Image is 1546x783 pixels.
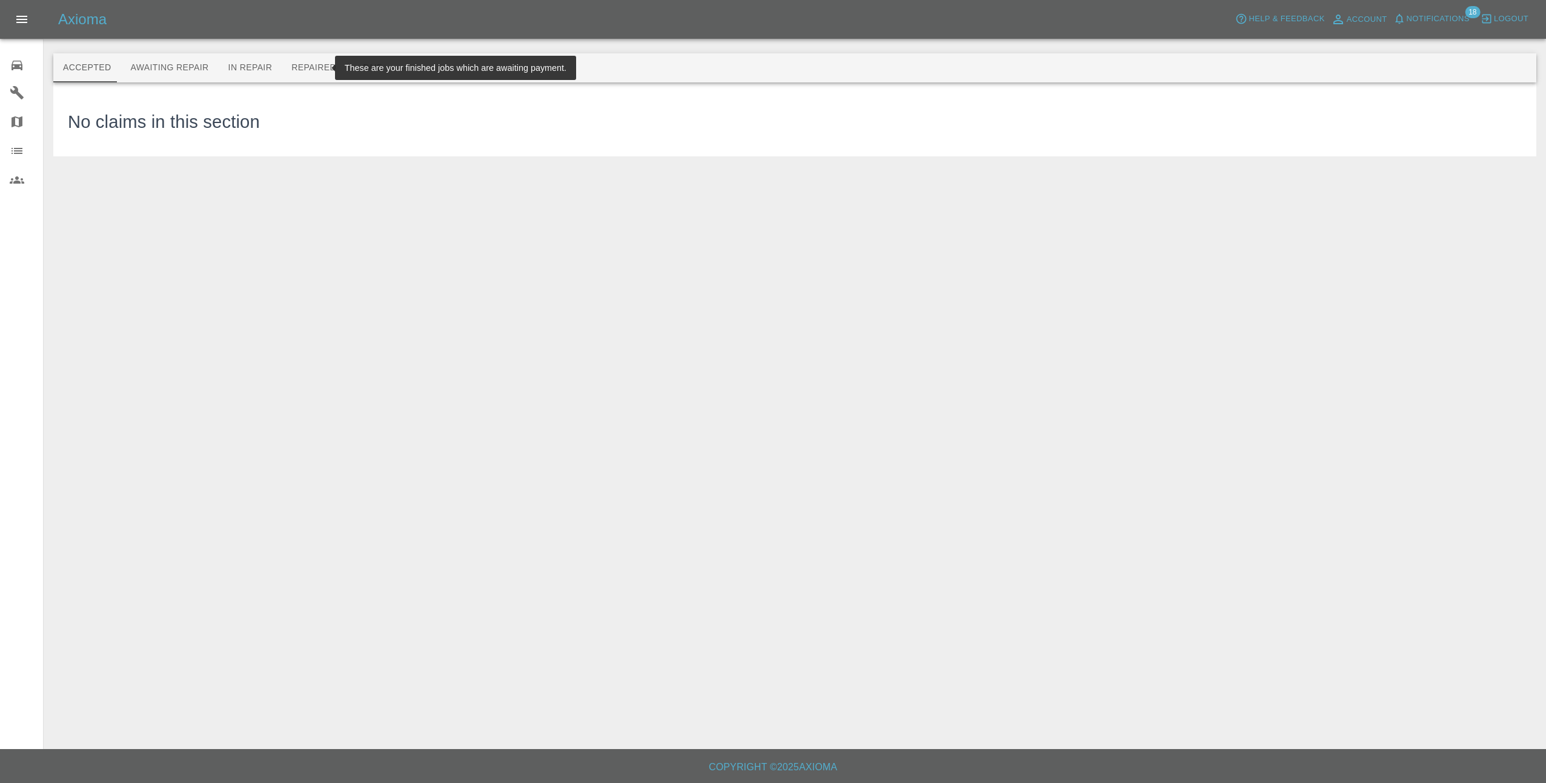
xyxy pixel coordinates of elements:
h6: Copyright © 2025 Axioma [10,759,1536,776]
h3: No claims in this section [68,109,260,136]
h5: Axioma [58,10,107,29]
button: Notifications [1390,10,1473,28]
button: In Repair [219,53,282,82]
button: Accepted [53,53,121,82]
button: Logout [1478,10,1531,28]
span: Help & Feedback [1249,12,1324,26]
a: Account [1328,10,1390,29]
button: Repaired [282,53,346,82]
span: Logout [1494,12,1528,26]
button: Help & Feedback [1232,10,1327,28]
span: 18 [1465,6,1480,18]
span: Notifications [1407,12,1470,26]
button: Paid [346,53,400,82]
span: Account [1347,13,1387,27]
button: Awaiting Repair [121,53,218,82]
button: Open drawer [7,5,36,34]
